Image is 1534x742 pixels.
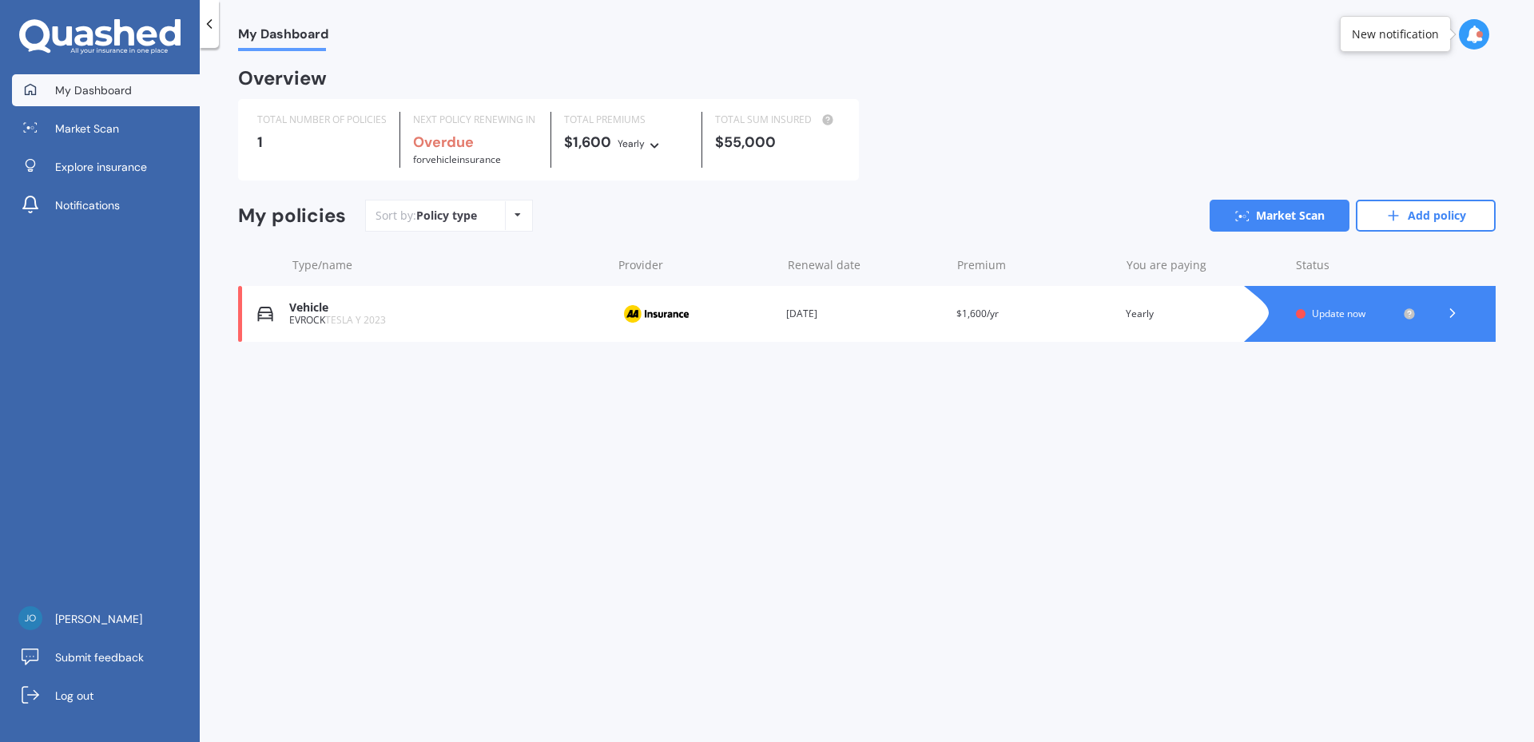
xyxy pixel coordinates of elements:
div: TOTAL SUM INSURED [715,112,840,128]
span: Submit feedback [55,649,144,665]
a: Add policy [1356,200,1496,232]
div: Yearly [1126,306,1283,322]
div: EVROCK [289,315,603,326]
span: My Dashboard [55,82,132,98]
span: [PERSON_NAME] [55,611,142,627]
div: My policies [238,204,346,228]
a: Explore insurance [12,151,200,183]
b: Overdue [413,133,474,152]
div: Premium [957,257,1114,273]
div: $1,600 [564,134,689,152]
span: My Dashboard [238,26,328,48]
div: Overview [238,70,327,86]
img: Vehicle [257,306,273,322]
a: Log out [12,680,200,712]
div: Type/name [292,257,606,273]
img: AA [616,299,696,329]
div: $55,000 [715,134,840,150]
div: Sort by: [376,208,477,224]
div: Yearly [618,136,645,152]
a: My Dashboard [12,74,200,106]
span: Update now [1312,307,1365,320]
div: 1 [257,134,387,150]
div: New notification [1352,26,1439,42]
a: Notifications [12,189,200,221]
div: Status [1296,257,1416,273]
div: You are paying [1127,257,1283,273]
div: [DATE] [786,306,944,322]
div: Policy type [416,208,477,224]
span: $1,600/yr [956,307,999,320]
img: 6e41584dd91ff71c141c8fd01b78c17e [18,606,42,630]
a: Submit feedback [12,641,200,673]
span: Log out [55,688,93,704]
a: Market Scan [1210,200,1349,232]
div: NEXT POLICY RENEWING IN [413,112,538,128]
div: Renewal date [788,257,944,273]
span: Market Scan [55,121,119,137]
div: Vehicle [289,301,603,315]
span: TESLA Y 2023 [325,313,386,327]
div: TOTAL PREMIUMS [564,112,689,128]
a: Market Scan [12,113,200,145]
a: [PERSON_NAME] [12,603,200,635]
span: Notifications [55,197,120,213]
span: for Vehicle insurance [413,153,501,166]
div: TOTAL NUMBER OF POLICIES [257,112,387,128]
div: Provider [618,257,775,273]
span: Explore insurance [55,159,147,175]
